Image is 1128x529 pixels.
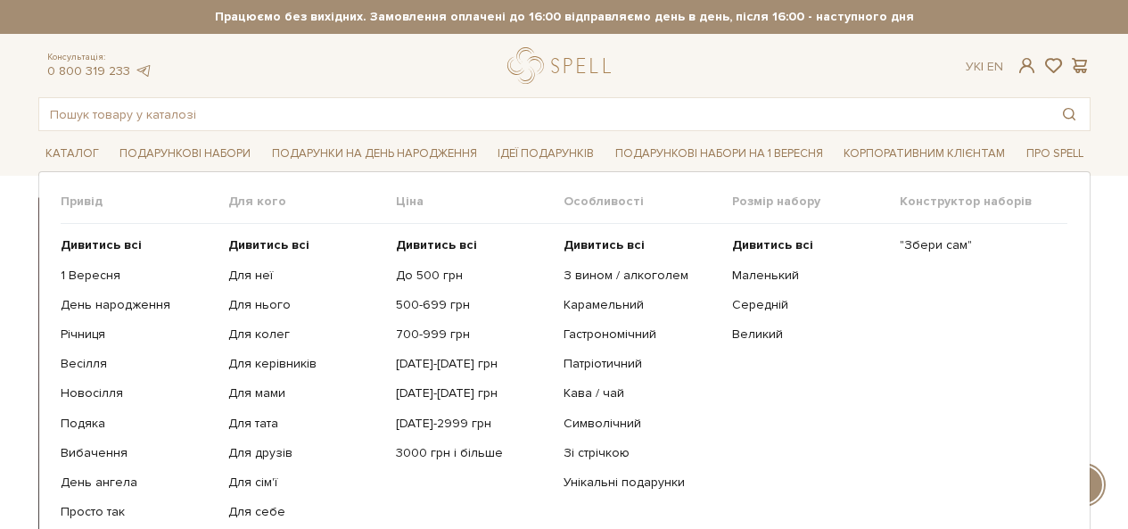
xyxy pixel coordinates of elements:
span: Конструктор наборів [900,194,1067,210]
a: Подяка [61,416,215,432]
a: Маленький [732,268,886,284]
b: Дивитись всі [228,237,309,252]
a: [DATE]-2999 грн [396,416,550,432]
a: День народження [61,297,215,313]
a: 3000 грн і більше [396,445,550,461]
span: Консультація: [47,52,152,63]
a: Унікальні подарунки [564,475,718,491]
a: Символічний [564,416,718,432]
a: Для нього [228,297,383,313]
a: Ідеї подарунків [490,140,601,168]
a: Дивитись всі [564,237,718,253]
a: Для себе [228,504,383,520]
span: Привід [61,194,228,210]
a: Середній [732,297,886,313]
a: Для колег [228,326,383,343]
a: Дивитись всі [396,237,550,253]
span: Розмір набору [732,194,900,210]
a: Корпоративним клієнтам [836,138,1012,169]
a: Великий [732,326,886,343]
strong: Працюємо без вихідних. Замовлення оплачені до 16:00 відправляємо день в день, після 16:00 - насту... [38,9,1091,25]
a: [DATE]-[DATE] грн [396,356,550,372]
a: 1 Вересня [61,268,215,284]
span: | [981,59,984,74]
a: Вибачення [61,445,215,461]
a: Подарунки на День народження [265,140,484,168]
a: Для мами [228,385,383,401]
a: Весілля [61,356,215,372]
a: Дивитись всі [228,237,383,253]
b: Дивитись всі [396,237,477,252]
a: Карамельний [564,297,718,313]
a: Каталог [38,140,106,168]
button: Пошук товару у каталозі [1049,98,1090,130]
span: Ціна [396,194,564,210]
a: Кава / чай [564,385,718,401]
a: Просто так [61,504,215,520]
a: День ангела [61,475,215,491]
span: Особливості [564,194,731,210]
a: Для керівників [228,356,383,372]
a: Дивитись всі [61,237,215,253]
a: Річниця [61,326,215,343]
a: 700-999 грн [396,326,550,343]
a: Зі стрічкою [564,445,718,461]
a: З вином / алкоголем [564,268,718,284]
a: [DATE]-[DATE] грн [396,385,550,401]
a: Новосілля [61,385,215,401]
b: Дивитись всі [732,237,813,252]
a: Для тата [228,416,383,432]
a: Патріотичний [564,356,718,372]
a: Для неї [228,268,383,284]
a: Подарункові набори на 1 Вересня [608,138,830,169]
a: "Збери сам" [900,237,1054,253]
b: Дивитись всі [564,237,645,252]
a: Дивитись всі [732,237,886,253]
b: Дивитись всі [61,237,142,252]
a: logo [507,47,619,84]
a: Гастрономічний [564,326,718,343]
input: Пошук товару у каталозі [39,98,1049,130]
a: telegram [135,63,152,79]
a: Для сім'ї [228,475,383,491]
a: En [987,59,1003,74]
div: Ук [966,59,1003,75]
a: Для друзів [228,445,383,461]
a: 500-699 грн [396,297,550,313]
a: До 500 грн [396,268,550,284]
a: Про Spell [1019,140,1091,168]
a: Подарункові набори [112,140,258,168]
span: Для кого [228,194,396,210]
a: 0 800 319 233 [47,63,130,79]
